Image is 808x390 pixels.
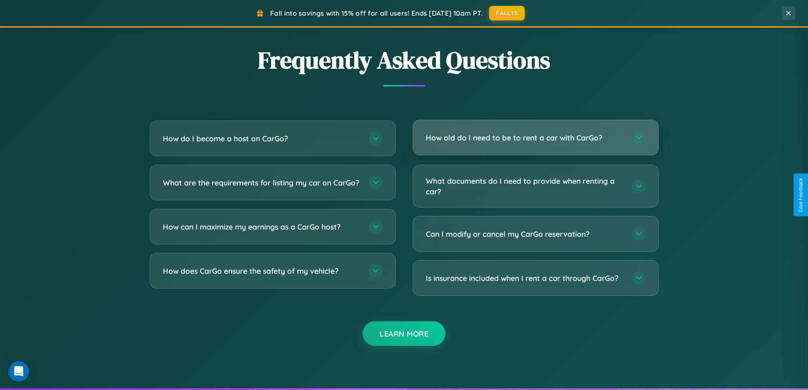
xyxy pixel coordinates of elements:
[426,273,623,283] h3: Is insurance included when I rent a car through CarGo?
[426,229,623,239] h3: Can I modify or cancel my CarGo reservation?
[163,222,361,232] h3: How can I maximize my earnings as a CarGo host?
[8,361,29,382] div: Open Intercom Messenger
[489,6,525,20] button: FALL15
[150,44,659,76] h2: Frequently Asked Questions
[163,133,361,144] h3: How do I become a host on CarGo?
[426,176,623,196] h3: What documents do I need to provide when renting a car?
[363,321,445,346] button: Learn More
[163,266,361,276] h3: How does CarGo ensure the safety of my vehicle?
[270,9,483,17] span: Fall into savings with 15% off for all users! Ends [DATE] 10am PT.
[798,178,804,212] div: Give Feedback
[426,132,623,143] h3: How old do I need to be to rent a car with CarGo?
[163,177,361,188] h3: What are the requirements for listing my car on CarGo?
